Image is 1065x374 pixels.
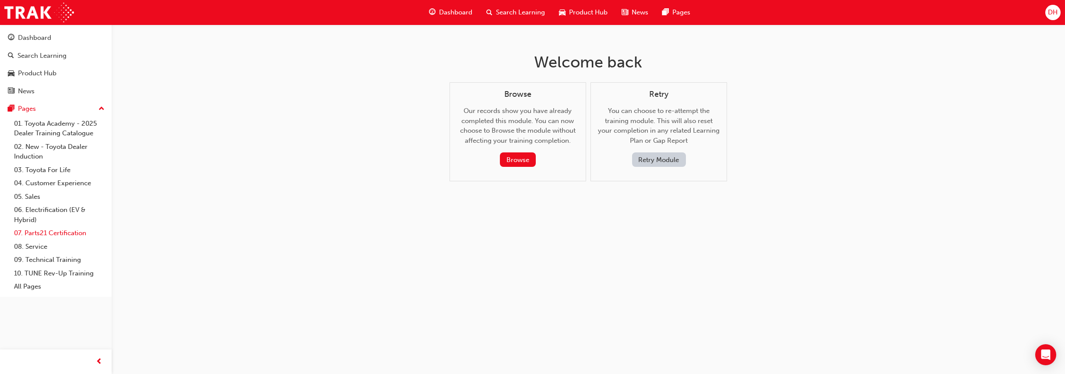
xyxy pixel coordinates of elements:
a: car-iconProduct Hub [552,4,615,21]
a: guage-iconDashboard [422,4,479,21]
span: news-icon [622,7,628,18]
span: up-icon [98,103,105,115]
a: All Pages [11,280,108,293]
div: News [18,86,35,96]
h1: Welcome back [450,53,727,72]
span: prev-icon [96,356,103,367]
a: 09. Technical Training [11,253,108,267]
a: 07. Parts21 Certification [11,226,108,240]
a: Search Learning [4,48,108,64]
span: Dashboard [439,7,472,18]
div: Dashboard [18,33,51,43]
span: Product Hub [569,7,608,18]
a: pages-iconPages [655,4,697,21]
span: news-icon [8,88,14,95]
span: Search Learning [496,7,545,18]
span: car-icon [559,7,566,18]
a: 06. Electrification (EV & Hybrid) [11,203,108,226]
a: 01. Toyota Academy - 2025 Dealer Training Catalogue [11,117,108,140]
button: Browse [500,152,536,167]
div: Open Intercom Messenger [1035,344,1056,365]
a: 08. Service [11,240,108,254]
button: DashboardSearch LearningProduct HubNews [4,28,108,101]
div: Search Learning [18,51,67,61]
a: News [4,83,108,99]
a: 04. Customer Experience [11,176,108,190]
h4: Retry [598,90,720,99]
span: pages-icon [662,7,669,18]
span: search-icon [486,7,492,18]
button: Pages [4,101,108,117]
img: Trak [4,3,74,22]
span: search-icon [8,52,14,60]
a: search-iconSearch Learning [479,4,552,21]
div: Pages [18,104,36,114]
div: You can choose to re-attempt the training module. This will also reset your completion in any rel... [598,90,720,167]
span: pages-icon [8,105,14,113]
a: Product Hub [4,65,108,81]
a: Dashboard [4,30,108,46]
span: DH [1048,7,1058,18]
h4: Browse [457,90,579,99]
a: 10. TUNE Rev-Up Training [11,267,108,280]
a: 03. Toyota For Life [11,163,108,177]
span: guage-icon [429,7,436,18]
button: DH [1045,5,1061,20]
a: 05. Sales [11,190,108,204]
span: News [632,7,648,18]
button: Retry Module [632,152,686,167]
a: 02. New - Toyota Dealer Induction [11,140,108,163]
span: Pages [672,7,690,18]
div: Our records show you have already completed this module. You can now choose to Browse the module ... [457,90,579,167]
span: guage-icon [8,34,14,42]
span: car-icon [8,70,14,78]
div: Product Hub [18,68,56,78]
a: news-iconNews [615,4,655,21]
